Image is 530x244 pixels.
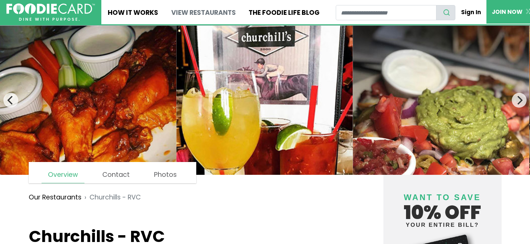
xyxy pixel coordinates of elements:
nav: page links [29,162,197,183]
button: Previous [3,93,18,108]
h4: 10% off [390,184,495,228]
a: Sign In [455,5,486,20]
button: search [436,5,456,20]
a: Our Restaurants [29,193,81,202]
span: Want to save [404,193,481,202]
a: Overview [42,167,84,183]
button: Next [512,93,527,108]
img: FoodieCard; Eat, Drink, Save, Donate [6,3,95,21]
small: your entire bill? [390,222,495,228]
nav: breadcrumb [29,188,345,207]
a: Photos [148,167,183,183]
input: restaurant search [336,5,436,20]
li: Churchills - RVC [81,193,141,202]
a: Contact [96,167,136,183]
